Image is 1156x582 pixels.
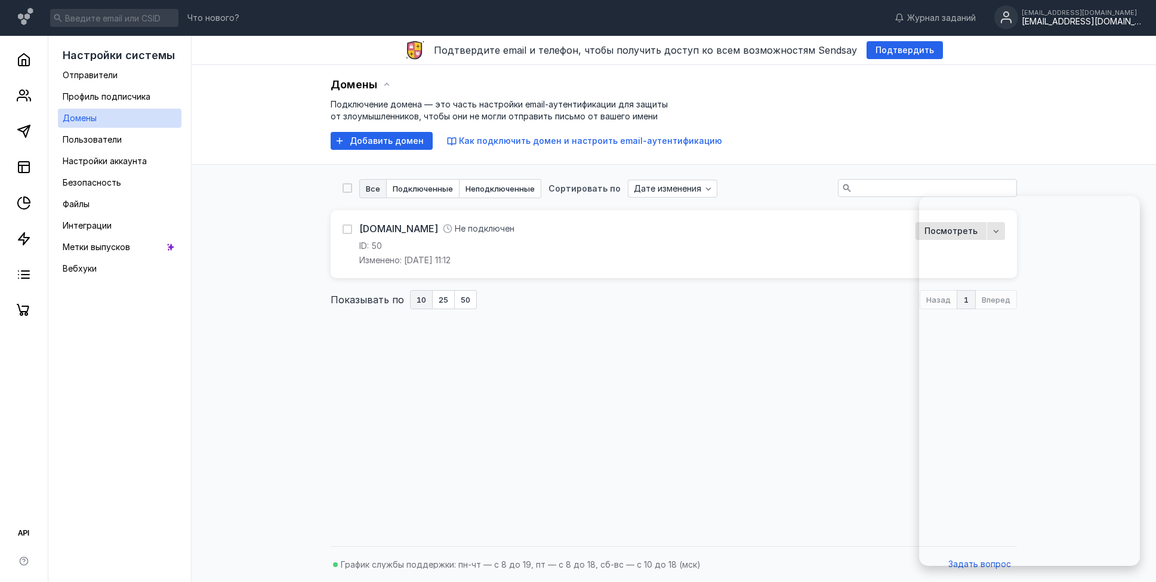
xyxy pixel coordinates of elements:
[187,14,239,22] span: Что нового?
[63,134,122,144] span: Пользователи
[461,296,470,304] span: 50
[63,70,118,80] span: Отправители
[359,222,438,235] a: [DOMAIN_NAME]
[63,220,112,230] span: Интеграции
[628,180,717,198] button: Дате изменения
[889,12,982,24] a: Журнал заданий
[58,87,181,106] a: Профиль подписчика
[366,185,380,193] span: Все
[63,91,150,101] span: Профиль подписчика
[58,259,181,278] a: Вебхуки
[63,199,90,209] span: Файлы
[455,223,514,235] span: Не подключен
[331,292,404,307] span: Показывать по
[63,113,97,123] span: Домены
[63,177,121,187] span: Безопасность
[455,290,477,309] button: 50
[331,99,668,121] span: Подключение домена — это часть настройки email-аутентификации для защиты от злоумышленников, чтоб...
[393,185,453,193] span: Подключенные
[410,290,433,309] button: 10
[460,179,541,198] button: Неподключенные
[63,156,147,166] span: Настройки аккаунта
[459,136,722,146] span: Как подключить домен и настроить email-аутентификацию
[58,109,181,128] a: Домены
[341,559,701,569] span: График службы поддержки: пн-чт — с 8 до 19, пт — с 8 до 18, сб-вс — с 10 до 18 (мск)
[50,9,178,27] input: Введите email или CSID
[867,41,943,59] button: Подтвердить
[63,263,97,273] span: Вебхуки
[58,173,181,192] a: Безопасность
[58,130,181,149] a: Пользователи
[58,66,181,85] a: Отправители
[359,179,387,198] button: Все
[417,296,426,304] span: 10
[63,242,130,252] span: Метки выпусков
[331,132,433,150] button: Добавить домен
[907,12,976,24] span: Журнал заданий
[58,216,181,235] a: Интеграции
[1022,17,1141,27] div: [EMAIL_ADDRESS][DOMAIN_NAME]
[434,44,857,56] span: Подтвердите email и телефон, чтобы получить доступ ко всем возможностям Sendsay
[63,49,175,61] span: Настройки системы
[387,179,460,198] button: Подключенные
[548,184,621,193] div: Сортировать по
[359,254,451,266] span: Изменено: [DATE] 11:12
[466,185,535,193] span: Неподключенные
[181,14,245,22] a: Что нового?
[1022,9,1141,16] div: [EMAIL_ADDRESS][DOMAIN_NAME]
[439,296,448,304] span: 25
[433,290,455,309] button: 25
[634,184,701,194] span: Дате изменения
[350,136,424,146] span: Добавить домен
[58,152,181,171] a: Настройки аккаунта
[58,238,181,257] a: Метки выпусков
[876,45,934,56] span: Подтвердить
[359,240,382,252] span: ID: 50
[331,78,377,91] span: Домены
[447,135,722,147] button: Как подключить домен и настроить email-аутентификацию
[915,222,987,240] button: Посмотреть
[58,195,181,214] a: Файлы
